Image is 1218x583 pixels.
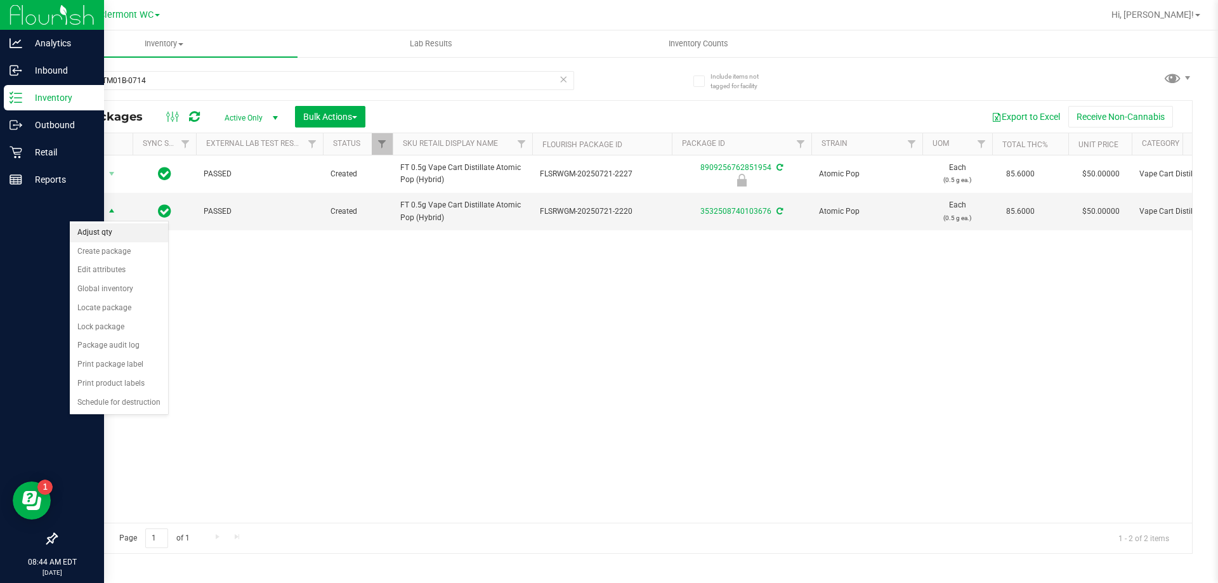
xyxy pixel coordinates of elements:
[1076,202,1126,221] span: $50.00000
[108,528,200,548] span: Page of 1
[145,528,168,548] input: 1
[930,199,985,223] span: Each
[204,168,315,180] span: PASSED
[13,481,51,520] iframe: Resource center
[22,90,98,105] p: Inventory
[819,168,915,180] span: Atomic Pop
[204,206,315,218] span: PASSED
[175,133,196,155] a: Filter
[22,36,98,51] p: Analytics
[22,63,98,78] p: Inbound
[819,206,915,218] span: Atomic Pop
[559,71,568,88] span: Clear
[66,110,155,124] span: All Packages
[22,117,98,133] p: Outbound
[70,374,168,393] li: Print product labels
[10,91,22,104] inline-svg: Inventory
[511,133,532,155] a: Filter
[1068,106,1173,128] button: Receive Non-Cannabis
[10,173,22,186] inline-svg: Reports
[1108,528,1179,547] span: 1 - 2 of 2 items
[1111,10,1194,20] span: Hi, [PERSON_NAME]!
[10,37,22,49] inline-svg: Analytics
[983,106,1068,128] button: Export to Excel
[822,139,848,148] a: Strain
[331,206,385,218] span: Created
[6,556,98,568] p: 08:44 AM EDT
[1002,140,1048,149] a: Total THC%
[302,133,323,155] a: Filter
[1000,202,1041,221] span: 85.6000
[10,119,22,131] inline-svg: Outbound
[540,168,664,180] span: FLSRWGM-20250721-2227
[1076,165,1126,183] span: $50.00000
[372,133,393,155] a: Filter
[158,165,171,183] span: In Sync
[331,168,385,180] span: Created
[790,133,811,155] a: Filter
[700,207,771,216] a: 3532508740103676
[1000,165,1041,183] span: 85.6000
[930,212,985,224] p: (0.5 g ea.)
[70,393,168,412] li: Schedule for destruction
[1142,139,1179,148] a: Category
[393,38,469,49] span: Lab Results
[652,38,745,49] span: Inventory Counts
[56,71,574,90] input: Search Package ID, Item Name, SKU, Lot or Part Number...
[710,72,774,91] span: Include items not tagged for facility
[70,280,168,299] li: Global inventory
[775,207,783,216] span: Sync from Compliance System
[70,242,168,261] li: Create package
[901,133,922,155] a: Filter
[933,139,949,148] a: UOM
[930,174,985,186] p: (0.5 g ea.)
[206,139,306,148] a: External Lab Test Result
[70,318,168,337] li: Lock package
[104,165,120,183] span: select
[22,172,98,187] p: Reports
[10,64,22,77] inline-svg: Inbound
[10,146,22,159] inline-svg: Retail
[104,203,120,221] span: select
[37,480,53,495] iframe: Resource center unread badge
[930,162,985,186] span: Each
[143,139,192,148] a: Sync Status
[30,38,298,49] span: Inventory
[400,199,525,223] span: FT 0.5g Vape Cart Distillate Atomic Pop (Hybrid)
[298,30,565,57] a: Lab Results
[70,355,168,374] li: Print package label
[565,30,832,57] a: Inventory Counts
[971,133,992,155] a: Filter
[542,140,622,149] a: Flourish Package ID
[333,139,360,148] a: Status
[775,163,783,172] span: Sync from Compliance System
[295,106,365,128] button: Bulk Actions
[540,206,664,218] span: FLSRWGM-20250721-2220
[70,299,168,318] li: Locate package
[70,336,168,355] li: Package audit log
[30,30,298,57] a: Inventory
[22,145,98,160] p: Retail
[70,223,168,242] li: Adjust qty
[670,174,813,187] div: Quarantine
[403,139,498,148] a: SKU Retail Display Name
[682,139,725,148] a: Package ID
[6,568,98,577] p: [DATE]
[70,261,168,280] li: Edit attributes
[400,162,525,186] span: FT 0.5g Vape Cart Distillate Atomic Pop (Hybrid)
[1078,140,1118,149] a: Unit Price
[158,202,171,220] span: In Sync
[99,10,154,20] span: Clermont WC
[303,112,357,122] span: Bulk Actions
[700,163,771,172] a: 8909256762851954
